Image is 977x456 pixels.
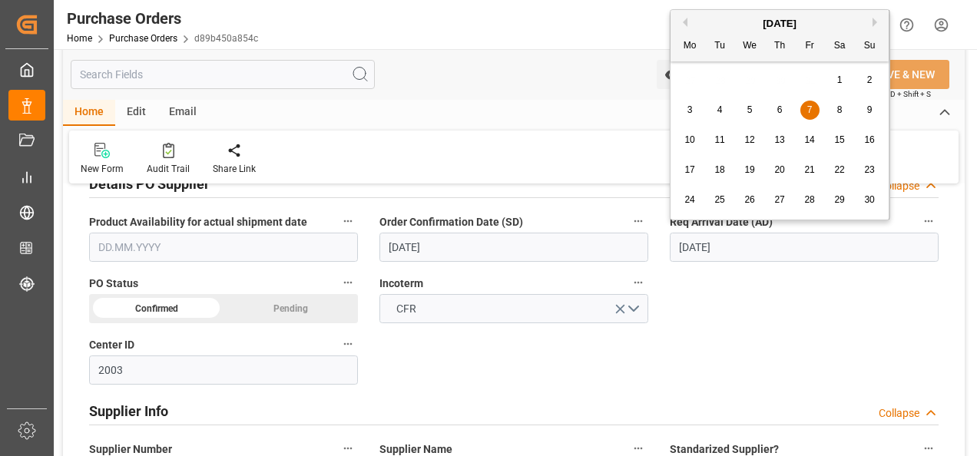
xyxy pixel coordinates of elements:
div: Sa [830,37,849,56]
div: Choose Thursday, November 6th, 2025 [770,101,790,120]
div: Share Link [213,162,256,176]
div: Choose Tuesday, November 4th, 2025 [710,101,730,120]
button: show 63 new notifications [855,8,889,42]
button: Center ID [338,334,358,354]
div: [DATE] [671,16,889,31]
span: 25 [714,194,724,205]
div: Purchase Orders [67,7,258,30]
div: Su [860,37,879,56]
span: 14 [804,134,814,145]
button: Incoterm [628,273,648,292]
div: Choose Monday, November 10th, 2025 [681,131,700,150]
span: 15 [834,134,844,145]
span: 13 [774,134,784,145]
div: Choose Friday, November 21st, 2025 [800,160,820,180]
button: Previous Month [678,18,687,27]
span: 6 [777,104,783,115]
button: PO Status [338,273,358,292]
span: 19 [744,164,754,175]
div: Fr [800,37,820,56]
div: Choose Sunday, November 23rd, 2025 [860,160,879,180]
div: Choose Saturday, November 29th, 2025 [830,190,849,210]
span: 12 [744,134,754,145]
span: 24 [684,194,694,205]
div: Choose Tuesday, November 25th, 2025 [710,190,730,210]
span: 23 [864,164,874,175]
div: Audit Trail [147,162,190,176]
h2: Supplier Info [89,401,168,421]
div: Mo [681,37,700,56]
span: Order Confirmation Date (SD) [379,214,523,230]
div: Email [157,100,208,126]
div: Choose Wednesday, November 5th, 2025 [740,101,760,120]
span: 30 [864,194,874,205]
div: Edit [115,100,157,126]
div: Tu [710,37,730,56]
div: Choose Saturday, November 22nd, 2025 [830,160,849,180]
span: 10 [684,134,694,145]
span: 11 [714,134,724,145]
span: 16 [864,134,874,145]
button: Product Availability for actual shipment date [338,211,358,231]
span: 4 [717,104,723,115]
span: 17 [684,164,694,175]
div: Choose Monday, November 17th, 2025 [681,160,700,180]
span: Ctrl/CMD + Shift + S [863,88,931,100]
div: Choose Tuesday, November 18th, 2025 [710,160,730,180]
div: Choose Friday, November 14th, 2025 [800,131,820,150]
div: Choose Saturday, November 1st, 2025 [830,71,849,90]
button: Req Arrival Date (AD) [919,211,939,231]
div: New Form [81,162,124,176]
div: Collapse [879,178,919,194]
div: Th [770,37,790,56]
button: Help Center [889,8,924,42]
div: month 2025-11 [675,65,885,215]
span: 8 [837,104,843,115]
input: DD.MM.YYYY [670,233,939,262]
span: Product Availability for actual shipment date [89,214,307,230]
input: DD.MM.YYYY [379,233,648,262]
span: 5 [747,104,753,115]
span: 20 [774,164,784,175]
span: 29 [834,194,844,205]
div: Choose Monday, November 3rd, 2025 [681,101,700,120]
span: 22 [834,164,844,175]
button: SAVE & NEW [842,60,949,89]
input: DD.MM.YYYY [89,233,358,262]
div: Choose Saturday, November 8th, 2025 [830,101,849,120]
div: Collapse [879,405,919,421]
div: Confirmed [89,294,224,323]
button: Order Confirmation Date (SD) [628,211,648,231]
div: Choose Tuesday, November 11th, 2025 [710,131,730,150]
div: Choose Wednesday, November 12th, 2025 [740,131,760,150]
span: 3 [687,104,693,115]
div: Choose Friday, November 28th, 2025 [800,190,820,210]
span: 7 [807,104,813,115]
span: 9 [867,104,873,115]
div: Choose Sunday, November 30th, 2025 [860,190,879,210]
span: PO Status [89,276,138,292]
span: 1 [837,74,843,85]
button: open menu [379,294,648,323]
span: Incoterm [379,276,423,292]
div: Choose Friday, November 7th, 2025 [800,101,820,120]
div: Choose Sunday, November 2nd, 2025 [860,71,879,90]
div: Choose Sunday, November 9th, 2025 [860,101,879,120]
span: 2 [867,74,873,85]
span: CFR [389,301,424,317]
div: Choose Thursday, November 20th, 2025 [770,160,790,180]
div: Choose Wednesday, November 19th, 2025 [740,160,760,180]
a: Purchase Orders [109,33,177,44]
span: 21 [804,164,814,175]
div: Pending [224,294,358,323]
input: Search Fields [71,60,375,89]
span: 26 [744,194,754,205]
div: Choose Thursday, November 13th, 2025 [770,131,790,150]
span: Center ID [89,337,134,353]
div: Home [63,100,115,126]
div: Choose Wednesday, November 26th, 2025 [740,190,760,210]
span: 27 [774,194,784,205]
span: 18 [714,164,724,175]
h2: Details PO Supplier [89,173,210,194]
div: Choose Saturday, November 15th, 2025 [830,131,849,150]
